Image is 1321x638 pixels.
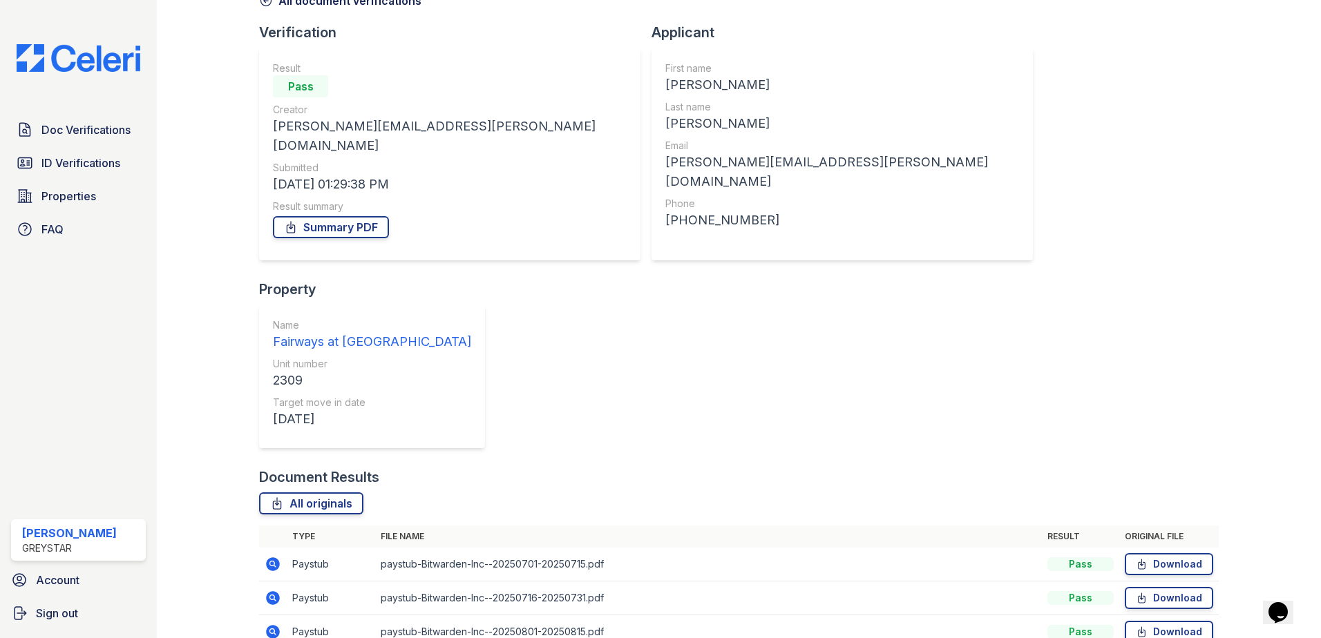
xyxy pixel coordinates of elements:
div: Last name [665,100,1019,114]
span: Account [36,572,79,588]
td: paystub-Bitwarden-Inc--20250716-20250731.pdf [375,581,1042,615]
div: [PHONE_NUMBER] [665,211,1019,230]
span: ID Verifications [41,155,120,171]
td: Paystub [287,548,375,581]
div: Pass [273,75,328,97]
a: Sign out [6,599,151,627]
div: Phone [665,197,1019,211]
th: Result [1042,525,1119,548]
div: Result summary [273,200,627,213]
div: Applicant [652,23,1044,42]
th: Type [287,525,375,548]
div: Greystar [22,541,117,555]
div: Email [665,139,1019,153]
div: [PERSON_NAME] [665,75,1019,95]
span: Sign out [36,605,78,621]
div: Pass [1047,591,1114,605]
a: Name Fairways at [GEOGRAPHIC_DATA] [273,318,471,351]
div: Target move in date [273,396,471,409]
a: Account [6,566,151,594]
a: Download [1125,587,1213,609]
a: Download [1125,553,1213,575]
div: Document Results [259,467,379,487]
div: [PERSON_NAME] [22,525,117,541]
iframe: chat widget [1263,583,1307,624]
span: Properties [41,188,96,204]
div: [DATE] 01:29:38 PM [273,175,627,194]
div: Name [273,318,471,332]
a: ID Verifications [11,149,146,177]
th: File name [375,525,1042,548]
div: Verification [259,23,652,42]
a: Properties [11,182,146,210]
a: FAQ [11,215,146,243]
span: FAQ [41,221,64,238]
a: All originals [259,492,363,514]
div: [PERSON_NAME][EMAIL_ADDRESS][PERSON_NAME][DOMAIN_NAME] [665,153,1019,191]
div: Creator [273,103,627,117]
span: Doc Verifications [41,122,131,138]
div: Fairways at [GEOGRAPHIC_DATA] [273,332,471,351]
div: First name [665,61,1019,75]
div: Unit number [273,357,471,371]
th: Original file [1119,525,1219,548]
div: [PERSON_NAME] [665,114,1019,133]
div: [PERSON_NAME][EMAIL_ADDRESS][PERSON_NAME][DOMAIN_NAME] [273,117,627,155]
td: paystub-Bitwarden-Inc--20250701-20250715.pdf [375,548,1042,581]
a: Summary PDF [273,216,389,238]
td: Paystub [287,581,375,615]
div: Submitted [273,161,627,175]
div: Property [259,280,496,299]
img: CE_Logo_Blue-a8612792a0a2168367f1c8372b55b34899dd931a85d93a1a3d3e32e68fde9ad4.png [6,44,151,72]
div: 2309 [273,371,471,390]
div: Pass [1047,557,1114,571]
a: Doc Verifications [11,116,146,144]
div: [DATE] [273,409,471,429]
div: Result [273,61,627,75]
